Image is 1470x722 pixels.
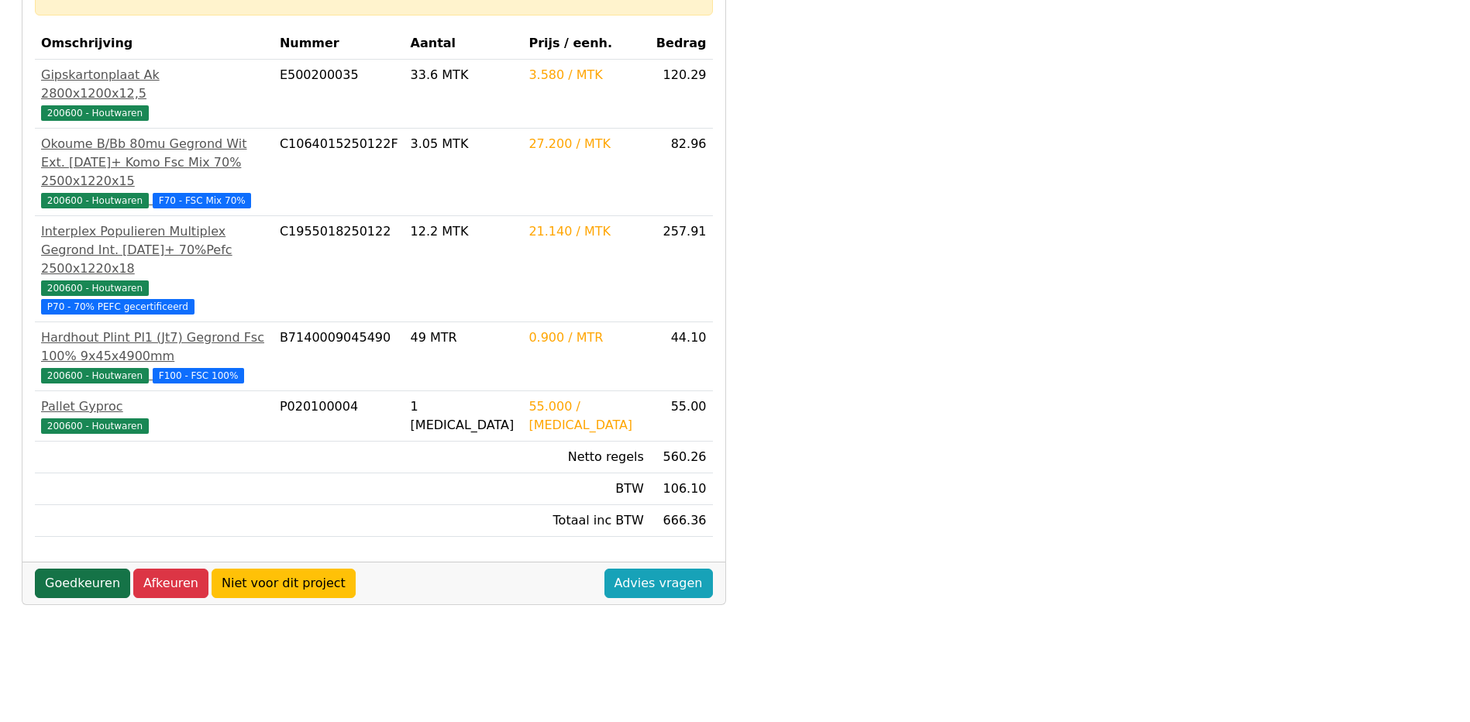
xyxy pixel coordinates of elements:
[650,473,713,505] td: 106.10
[650,28,713,60] th: Bedrag
[41,222,267,278] div: Interplex Populieren Multiplex Gegrond Int. [DATE]+ 70%Pefc 2500x1220x18
[35,28,274,60] th: Omschrijving
[528,328,643,347] div: 0.900 / MTR
[153,368,244,383] span: F100 - FSC 100%
[133,569,208,598] a: Afkeuren
[650,129,713,216] td: 82.96
[274,60,405,129] td: E500200035
[41,418,149,434] span: 200600 - Houtwaren
[41,397,267,435] a: Pallet Gyproc200600 - Houtwaren
[35,569,130,598] a: Goedkeuren
[411,328,517,347] div: 49 MTR
[274,391,405,442] td: P020100004
[153,193,252,208] span: F70 - FSC Mix 70%
[41,299,195,315] span: P70 - 70% PEFC gecertificeerd
[41,193,149,208] span: 200600 - Houtwaren
[41,135,267,191] div: Okoume B/Bb 80mu Gegrond Wit Ext. [DATE]+ Komo Fsc Mix 70% 2500x1220x15
[528,222,643,241] div: 21.140 / MTK
[650,216,713,322] td: 257.91
[405,28,523,60] th: Aantal
[41,328,267,366] div: Hardhout Plint Pl1 (Jt7) Gegrond Fsc 100% 9x45x4900mm
[522,28,649,60] th: Prijs / eenh.
[650,60,713,129] td: 120.29
[212,569,356,598] a: Niet voor dit project
[41,328,267,384] a: Hardhout Plint Pl1 (Jt7) Gegrond Fsc 100% 9x45x4900mm200600 - Houtwaren F100 - FSC 100%
[41,66,267,103] div: Gipskartonplaat Ak 2800x1200x12,5
[41,222,267,315] a: Interplex Populieren Multiplex Gegrond Int. [DATE]+ 70%Pefc 2500x1220x18200600 - Houtwaren P70 - ...
[41,105,149,121] span: 200600 - Houtwaren
[522,442,649,473] td: Netto regels
[522,473,649,505] td: BTW
[411,66,517,84] div: 33.6 MTK
[41,66,267,122] a: Gipskartonplaat Ak 2800x1200x12,5200600 - Houtwaren
[274,322,405,391] td: B7140009045490
[41,368,149,383] span: 200600 - Houtwaren
[650,442,713,473] td: 560.26
[274,129,405,216] td: C1064015250122F
[411,135,517,153] div: 3.05 MTK
[604,569,713,598] a: Advies vragen
[41,397,267,416] div: Pallet Gyproc
[522,505,649,537] td: Totaal inc BTW
[41,280,149,296] span: 200600 - Houtwaren
[528,397,643,435] div: 55.000 / [MEDICAL_DATA]
[274,28,405,60] th: Nummer
[528,135,643,153] div: 27.200 / MTK
[650,391,713,442] td: 55.00
[650,505,713,537] td: 666.36
[528,66,643,84] div: 3.580 / MTK
[650,322,713,391] td: 44.10
[41,135,267,209] a: Okoume B/Bb 80mu Gegrond Wit Ext. [DATE]+ Komo Fsc Mix 70% 2500x1220x15200600 - Houtwaren F70 - F...
[274,216,405,322] td: C1955018250122
[411,397,517,435] div: 1 [MEDICAL_DATA]
[411,222,517,241] div: 12.2 MTK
